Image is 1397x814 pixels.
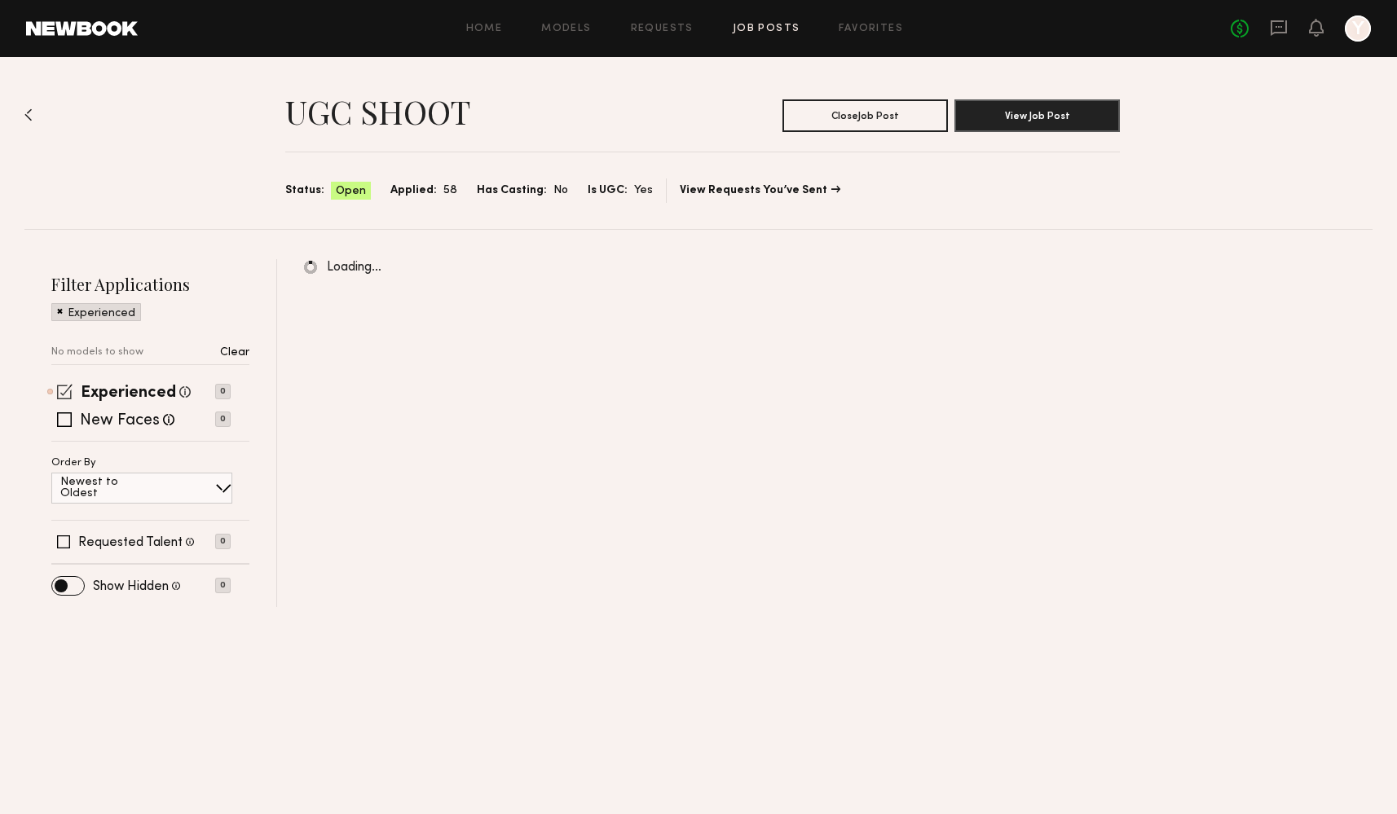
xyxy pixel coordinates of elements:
a: Job Posts [733,24,800,34]
p: Order By [51,458,96,469]
h1: UGC SHOOT [285,91,470,132]
p: 0 [215,411,231,427]
p: 0 [215,384,231,399]
span: Status: [285,182,324,200]
button: CloseJob Post [782,99,948,132]
a: Models [541,24,591,34]
a: Y [1345,15,1371,42]
a: Favorites [839,24,903,34]
span: No [553,182,568,200]
a: Home [466,24,503,34]
p: 0 [215,578,231,593]
label: Requested Talent [78,536,183,549]
p: Newest to Oldest [60,477,157,499]
span: Open [336,183,366,200]
h2: Filter Applications [51,273,249,295]
span: Applied: [390,182,437,200]
span: 58 [443,182,457,200]
label: Experienced [81,385,176,402]
label: Show Hidden [93,580,169,593]
button: View Job Post [954,99,1120,132]
p: Clear [220,347,249,359]
span: Is UGC: [588,182,628,200]
img: Back to previous page [24,108,33,121]
span: Has Casting: [477,182,547,200]
p: 0 [215,534,231,549]
a: View Requests You’ve Sent [680,185,840,196]
label: New Faces [80,413,160,429]
a: Requests [631,24,694,34]
span: Yes [634,182,653,200]
p: Experienced [68,308,135,319]
span: Loading… [327,261,381,275]
p: No models to show [51,347,143,358]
